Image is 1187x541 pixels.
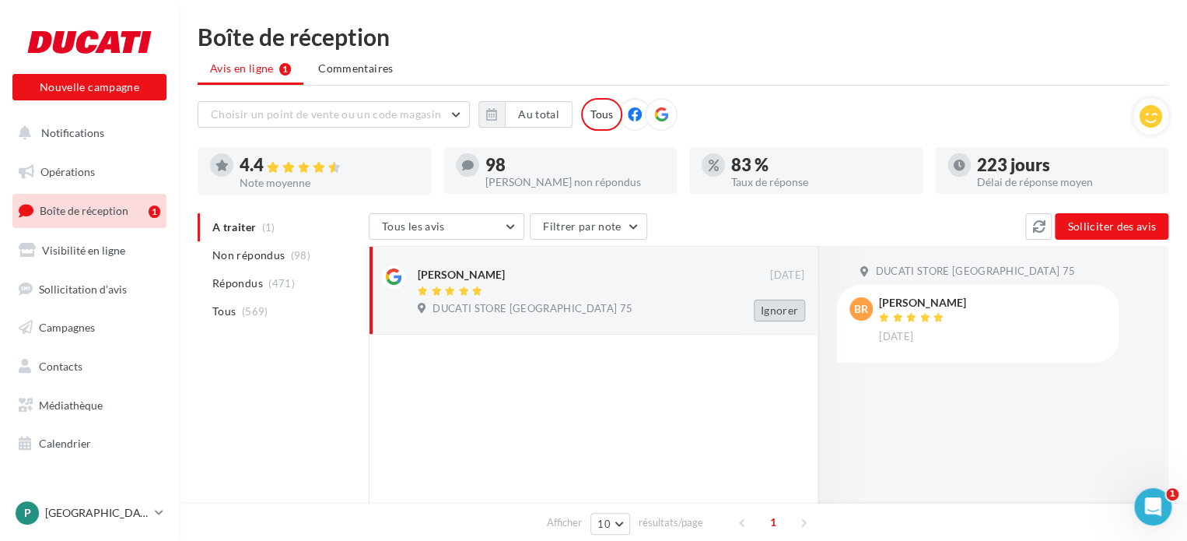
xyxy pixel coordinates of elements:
[9,234,170,267] a: Visibilité en ligne
[9,350,170,383] a: Contacts
[485,177,664,188] div: [PERSON_NAME] non répondus
[382,220,445,233] span: Tous les avis
[731,156,910,174] div: 83 %
[478,101,572,128] button: Au total
[39,282,127,295] span: Sollicitation d'avis
[418,267,505,283] div: [PERSON_NAME]
[639,515,703,530] span: résultats/page
[198,25,1168,48] div: Boîte de réception
[268,277,295,290] span: (471)
[977,177,1156,188] div: Délai de réponse moyen
[9,194,170,227] a: Boîte de réception1
[9,311,170,344] a: Campagnes
[369,213,524,240] button: Tous les avis
[879,330,913,344] span: [DATE]
[1134,488,1171,525] iframe: Intercom live chat
[977,156,1156,174] div: 223 jours
[39,360,82,373] span: Contacts
[1055,213,1168,240] button: Solliciter des avis
[761,510,786,535] span: 1
[485,156,664,174] div: 98
[1166,488,1178,501] span: 1
[42,244,125,257] span: Visibilité en ligne
[754,300,805,321] button: Ignorer
[40,165,95,178] span: Opérations
[212,276,263,291] span: Répondus
[40,204,128,217] span: Boîte de réception
[12,74,166,100] button: Nouvelle campagne
[505,101,572,128] button: Au total
[240,156,418,174] div: 4.4
[9,117,163,149] button: Notifications
[875,265,1075,279] span: DUCATI STORE [GEOGRAPHIC_DATA] 75
[581,98,622,131] div: Tous
[41,126,104,139] span: Notifications
[12,498,166,528] a: P [GEOGRAPHIC_DATA]
[432,302,632,316] span: DUCATI STORE [GEOGRAPHIC_DATA] 75
[149,206,160,218] div: 1
[9,427,170,460] a: Calendrier
[212,304,236,319] span: Tous
[854,301,868,317] span: Br
[212,248,285,263] span: Non répondus
[731,177,910,188] div: Taux de réponse
[770,269,804,283] span: [DATE]
[597,518,611,530] span: 10
[211,107,441,121] span: Choisir un point de vente ou un code magasin
[318,61,393,76] span: Commentaires
[9,389,170,422] a: Médiathèque
[590,513,630,535] button: 10
[530,213,647,240] button: Filtrer par note
[45,505,149,521] p: [GEOGRAPHIC_DATA]
[879,297,966,308] div: [PERSON_NAME]
[547,515,582,530] span: Afficher
[39,437,91,450] span: Calendrier
[242,305,268,318] span: (569)
[198,101,470,128] button: Choisir un point de vente ou un code magasin
[240,177,418,188] div: Note moyenne
[9,156,170,188] a: Opérations
[9,273,170,306] a: Sollicitation d'avis
[39,399,103,412] span: Médiathèque
[291,249,310,262] span: (98)
[39,321,95,334] span: Campagnes
[24,505,31,521] span: P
